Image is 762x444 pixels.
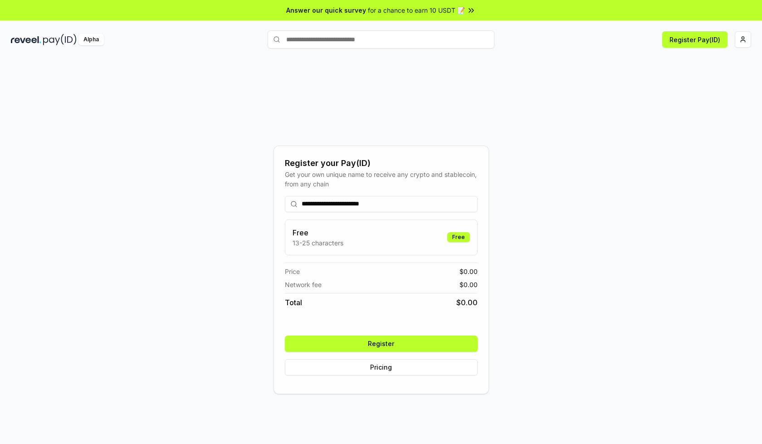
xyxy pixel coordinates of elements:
p: 13-25 characters [293,238,343,248]
div: Alpha [78,34,104,45]
button: Register [285,336,478,352]
div: Register your Pay(ID) [285,157,478,170]
span: Network fee [285,280,322,289]
span: for a chance to earn 10 USDT 📝 [368,5,465,15]
div: Free [447,232,470,242]
img: reveel_dark [11,34,41,45]
div: Get your own unique name to receive any crypto and stablecoin, from any chain [285,170,478,189]
button: Register Pay(ID) [662,31,728,48]
span: Answer our quick survey [286,5,366,15]
h3: Free [293,227,343,238]
span: Price [285,267,300,276]
button: Pricing [285,359,478,376]
span: Total [285,297,302,308]
span: $ 0.00 [459,280,478,289]
span: $ 0.00 [459,267,478,276]
img: pay_id [43,34,77,45]
span: $ 0.00 [456,297,478,308]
